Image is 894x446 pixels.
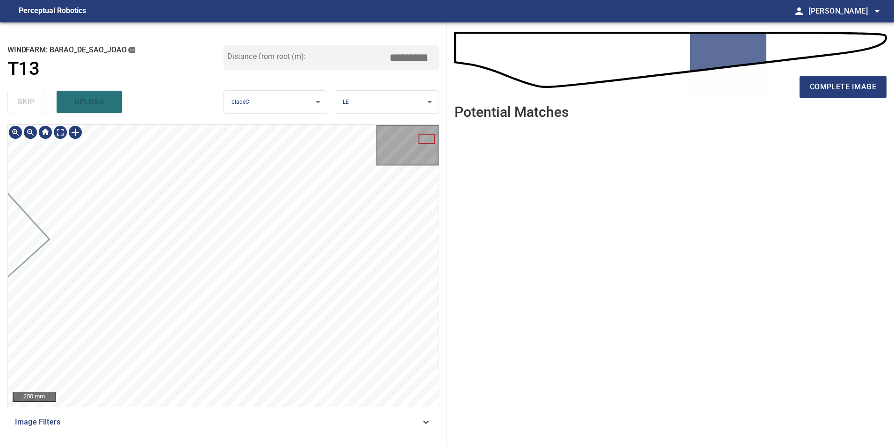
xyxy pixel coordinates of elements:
div: Zoom out [23,125,38,140]
div: Zoom in [8,125,23,140]
span: arrow_drop_down [872,6,883,17]
span: bladeC [231,99,250,105]
a: T13 [7,58,223,80]
span: complete image [810,80,876,94]
div: Go home [38,125,53,140]
label: Distance from root (m): [227,53,306,60]
div: bladeC [224,90,327,114]
button: complete image [800,76,887,98]
span: Image Filters [15,417,420,428]
figcaption: Perceptual Robotics [19,4,86,19]
h2: windfarm: Barao_de_Sao_Joao [7,45,223,55]
div: Toggle full page [53,125,68,140]
button: [PERSON_NAME] [805,2,883,21]
button: copy message details [126,45,137,55]
h2: Potential Matches [454,104,569,120]
div: LE [335,90,439,114]
h1: T13 [7,58,39,80]
div: Toggle selection [68,125,83,140]
span: LE [343,99,349,105]
span: [PERSON_NAME] [808,5,883,18]
span: person [793,6,805,17]
div: Image Filters [7,411,439,433]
